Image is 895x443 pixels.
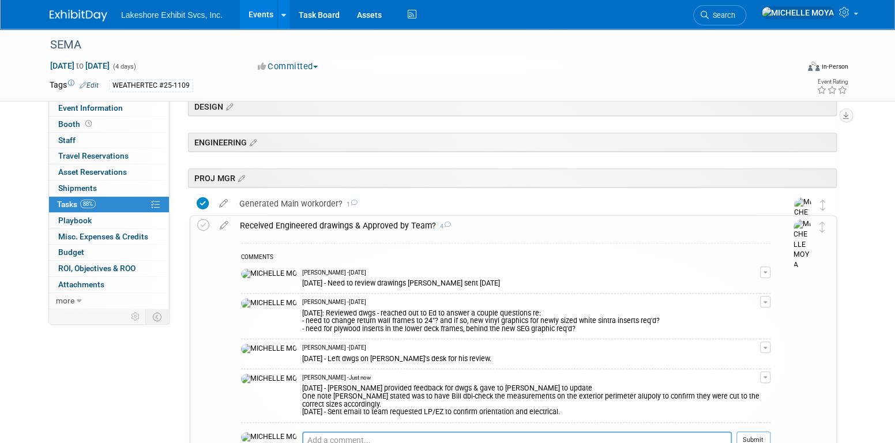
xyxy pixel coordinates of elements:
img: MICHELLE MOYA [794,197,811,248]
div: ENGINEERING [188,133,837,152]
span: Playbook [58,216,92,225]
img: Format-Inperson.png [808,62,819,71]
a: Staff [49,133,169,148]
span: Misc. Expenses & Credits [58,232,148,241]
span: to [74,61,85,70]
div: DESIGN [188,97,837,116]
span: Search [709,11,735,20]
a: Asset Reservations [49,164,169,180]
img: MICHELLE MOYA [761,6,834,19]
i: Move task [819,221,825,232]
a: Booth [49,117,169,132]
img: MICHELLE MOYA [241,432,296,442]
img: ExhibitDay [50,10,107,21]
div: Event Format [729,60,848,77]
a: Event Information [49,100,169,116]
td: Toggle Event Tabs [146,309,170,324]
span: Staff [58,136,76,145]
i: Move task [820,200,826,211]
button: Committed [254,61,322,73]
span: Tasks [57,200,96,209]
span: Booth not reserved yet [83,119,94,128]
img: MICHELLE MOYA [241,269,296,279]
span: Event Information [58,103,123,112]
a: Playbook [49,213,169,228]
span: Asset Reservations [58,167,127,177]
td: Personalize Event Tab Strip [126,309,146,324]
a: edit [213,198,234,209]
div: [DATE] - Need to review drawings [PERSON_NAME] sent [DATE] [302,277,760,288]
div: SEMA [46,35,780,55]
div: [DATE] - [PERSON_NAME] provided feedback for dwgs & gave to [PERSON_NAME] to update One note [PER... [302,382,760,416]
a: Edit [80,81,99,89]
div: Event Rating [817,79,848,85]
a: Budget [49,245,169,260]
a: Search [693,5,746,25]
img: MICHELLE MOYA [794,219,811,270]
div: [DATE] - Left dwgs on [PERSON_NAME]'s desk for his review. [302,352,760,363]
span: 1 [343,201,358,208]
a: Edit sections [235,172,245,183]
span: more [56,296,74,305]
span: 88% [80,200,96,208]
span: Travel Reservations [58,151,129,160]
a: ROI, Objectives & ROO [49,261,169,276]
td: Tags [50,79,99,92]
span: [PERSON_NAME] - [DATE] [302,269,366,277]
div: WEATHERTEC #25-1109 [109,80,193,92]
div: PROJ MGR [188,168,837,187]
a: Edit sections [247,136,257,148]
span: [PERSON_NAME] - [DATE] [302,298,366,306]
img: MICHELLE MOYA [241,344,296,354]
div: In-Person [821,62,848,71]
a: more [49,293,169,309]
span: ROI, Objectives & ROO [58,264,136,273]
div: Received Engineered drawings & Approved by Team? [234,216,770,235]
img: MICHELLE MOYA [241,298,296,309]
a: Travel Reservations [49,148,169,164]
span: [DATE] [DATE] [50,61,110,71]
span: Booth [58,119,94,129]
a: Misc. Expenses & Credits [49,229,169,245]
div: [DATE]: Reviewed dwgs - reached out to Ed to answer a couple questions re: - need to change retur... [302,307,760,333]
span: Lakeshore Exhibit Svcs, Inc. [121,10,223,20]
a: edit [214,220,234,231]
span: Shipments [58,183,97,193]
div: Generated Main workorder? [234,194,771,213]
div: COMMENTS [241,252,770,264]
a: Shipments [49,181,169,196]
a: Edit sections [223,100,233,112]
span: Attachments [58,280,104,289]
a: Attachments [49,277,169,292]
span: 4 [436,223,451,230]
img: MICHELLE MOYA [241,374,296,384]
span: [PERSON_NAME] - [DATE] [302,344,366,352]
span: Budget [58,247,84,257]
a: Tasks88% [49,197,169,212]
span: (4 days) [112,63,136,70]
span: [PERSON_NAME] - Just now [302,374,371,382]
